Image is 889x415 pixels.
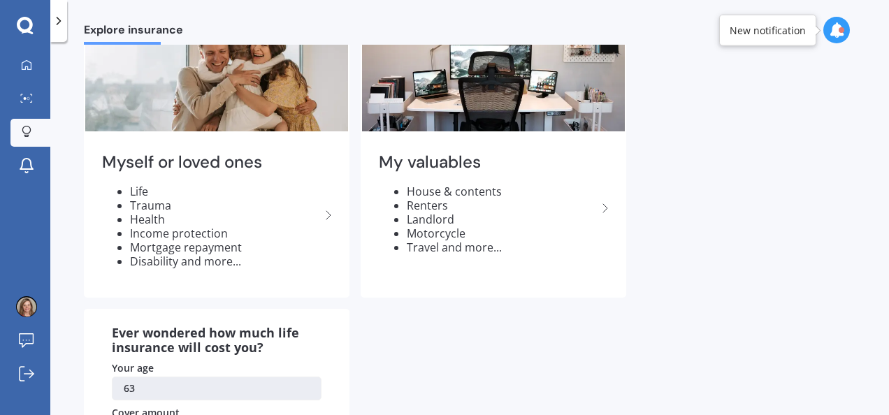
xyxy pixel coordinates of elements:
[130,184,320,198] li: Life
[407,184,597,198] li: House & contents
[407,226,597,240] li: Motorcycle
[730,23,806,37] div: New notification
[407,212,597,226] li: Landlord
[112,377,321,400] a: 63
[112,326,321,356] div: Ever wondered how much life insurance will cost you?
[112,361,321,375] div: Your age
[16,296,37,317] img: picture
[362,17,625,131] img: My valuables
[130,212,320,226] li: Health
[379,152,597,173] h2: My valuables
[102,152,320,173] h2: Myself or loved ones
[130,198,320,212] li: Trauma
[85,17,348,131] img: Myself or loved ones
[84,23,183,42] span: Explore insurance
[130,226,320,240] li: Income protection
[407,240,597,254] li: Travel and more...
[130,240,320,254] li: Mortgage repayment
[130,254,320,268] li: Disability and more...
[407,198,597,212] li: Renters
